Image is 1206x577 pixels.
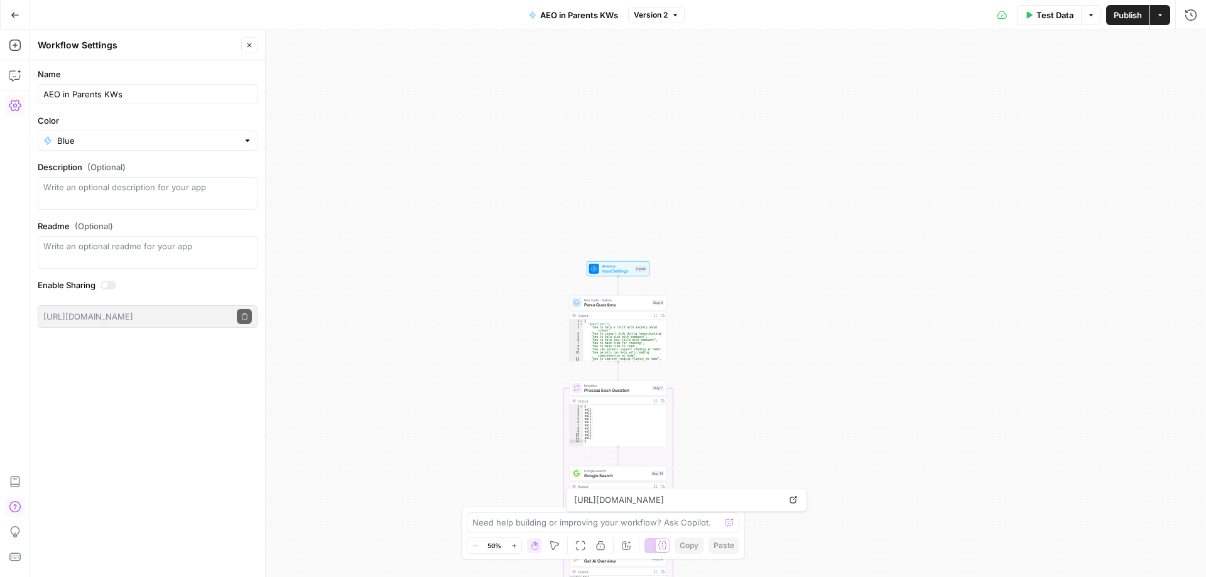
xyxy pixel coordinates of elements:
span: Google Search [584,473,648,479]
div: 8 [570,345,584,348]
div: 12 [570,439,584,443]
g: Edge from start to step_6 [617,276,619,294]
span: Input Settings [602,268,633,274]
div: 9 [570,430,584,433]
label: Color [38,114,258,127]
span: Get AI Overview [584,558,648,564]
span: Iteration [584,383,649,388]
button: Copy [675,537,703,554]
span: Toggle code folding, rows 1 through 15 [580,320,584,323]
div: 10 [570,433,584,436]
div: 2 [570,408,584,411]
div: Inputs [635,266,647,272]
div: Output [578,399,649,404]
span: Test Data [1036,9,1073,21]
div: 3 [570,411,584,414]
span: Parse Questions [584,302,649,308]
span: 50% [487,541,501,551]
span: Google Search [584,468,648,473]
g: Edge from step_6 to step_7 [617,362,619,380]
label: Description [38,161,258,173]
div: 6 [570,421,584,424]
div: Workflow Settings [38,39,237,51]
span: Run Code · Python [584,298,649,303]
button: Test Data [1017,5,1081,25]
div: 7 [570,424,584,427]
div: Output [578,313,649,318]
div: 2 [570,323,584,326]
div: 7 [570,342,584,345]
span: AEO in Parents KWs [540,9,618,21]
div: Step 6 [652,300,664,306]
div: 1 [570,320,584,323]
div: 1 [570,405,584,408]
div: Output [578,484,649,489]
div: Output [578,569,649,574]
div: 9 [570,348,584,351]
label: Readme [38,220,258,232]
button: Version 2 [628,7,685,23]
label: Name [38,68,258,80]
div: 11 [570,436,584,439]
g: Edge from step_7 to step_14 [617,447,619,465]
div: Run Code · PythonParse QuestionsStep 6Output{ "questions":[ "how to help a child with anxiety abo... [570,295,667,362]
label: Enable Sharing [38,279,258,291]
button: AEO in Parents KWs [521,5,626,25]
span: Paste [714,540,734,551]
div: 4 [570,414,584,418]
span: [URL][DOMAIN_NAME] [572,488,783,511]
div: 5 [570,335,584,338]
span: Workflow [602,264,633,269]
span: Version 2 [634,9,668,21]
div: 4 [570,332,584,335]
div: Step 7 [652,386,664,391]
div: 10 [570,351,584,357]
div: 8 [570,427,584,430]
input: Untitled [43,88,252,100]
input: Blue [57,134,238,147]
div: WorkflowInput SettingsInputs [570,261,667,276]
div: 6 [570,338,584,342]
div: 11 [570,357,584,360]
div: 3 [570,326,584,332]
span: Toggle code folding, rows 1 through 12 [580,405,584,408]
div: IterationProcess Each QuestionStep 7Output[null,null,null,null,null,null,null,null,null,null] [570,380,667,447]
button: Paste [709,537,739,554]
div: 12 [570,360,584,364]
div: 5 [570,418,584,421]
button: Publish [1106,5,1149,25]
span: Publish [1114,9,1142,21]
span: Toggle code folding, rows 2 through 13 [580,323,584,326]
span: Copy [680,540,698,551]
div: Step 14 [651,471,665,477]
span: (Optional) [87,161,126,173]
span: Process Each Question [584,387,649,394]
span: (Optional) [75,220,113,232]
